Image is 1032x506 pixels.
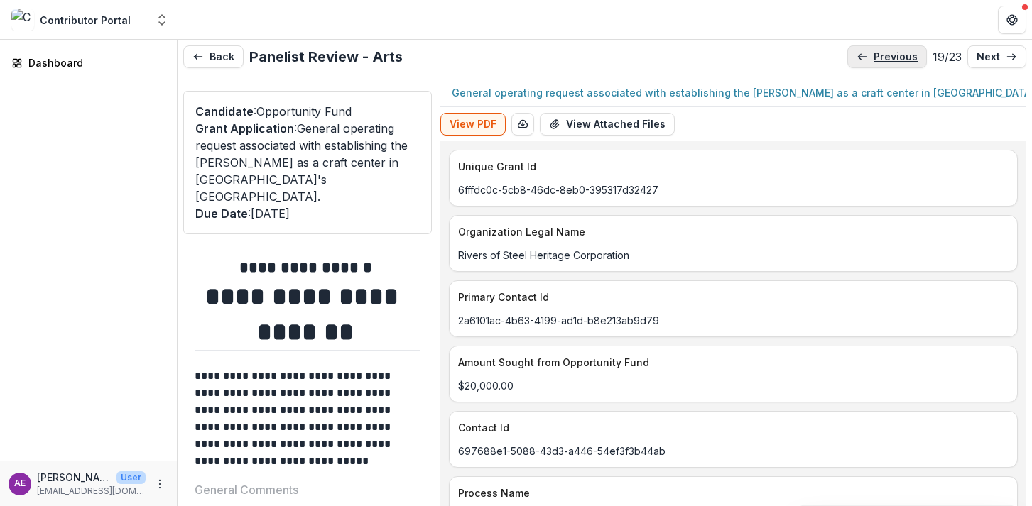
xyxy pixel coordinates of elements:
[37,470,111,485] p: [PERSON_NAME]
[458,313,1009,328] p: 2a6101ac-4b63-4199-ad1d-b8e213ab9d79
[195,207,248,221] span: Due Date
[195,120,420,205] p: : General operating request associated with establishing the [PERSON_NAME] as a craft center in [...
[28,55,160,70] div: Dashboard
[195,205,420,222] p: : [DATE]
[116,471,146,484] p: User
[458,159,1003,174] p: Unique Grant Id
[37,485,146,497] p: [EMAIL_ADDRESS][DOMAIN_NAME]
[458,182,1009,197] p: 6fffdc0c-5cb8-46dc-8eb0-395317d32427
[458,378,1009,393] p: $20,000.00
[195,104,254,119] span: Candidate
[458,420,1003,435] p: Contact Id
[458,355,1003,370] p: Amount Sought from Opportunity Fund
[40,13,131,28] div: Contributor Portal
[249,48,403,65] h2: Panelist Review - Arts
[11,9,34,31] img: Contributor Portal
[998,6,1026,34] button: Get Help
[440,113,506,136] button: View PDF
[458,248,1009,263] p: Rivers of Steel Heritage Corporation
[195,481,298,498] p: General Comments
[977,51,1000,63] p: next
[183,45,244,68] button: Back
[933,48,962,65] p: 19 / 23
[540,113,675,136] button: View Attached Files
[874,51,918,63] p: previous
[967,45,1026,68] a: next
[458,444,1009,458] p: 697688e1-5088-43d3-a446-54ef3f3b44ab
[195,103,420,120] p: : Opportunity Fund
[458,290,1003,304] p: Primary Contact Id
[195,121,294,136] span: Grant Application
[458,485,1003,500] p: Process Name
[152,6,172,34] button: Open entity switcher
[847,45,927,68] a: previous
[151,475,168,493] button: More
[458,224,1003,239] p: Organization Legal Name
[14,479,26,488] div: Anna Elder
[6,51,171,75] a: Dashboard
